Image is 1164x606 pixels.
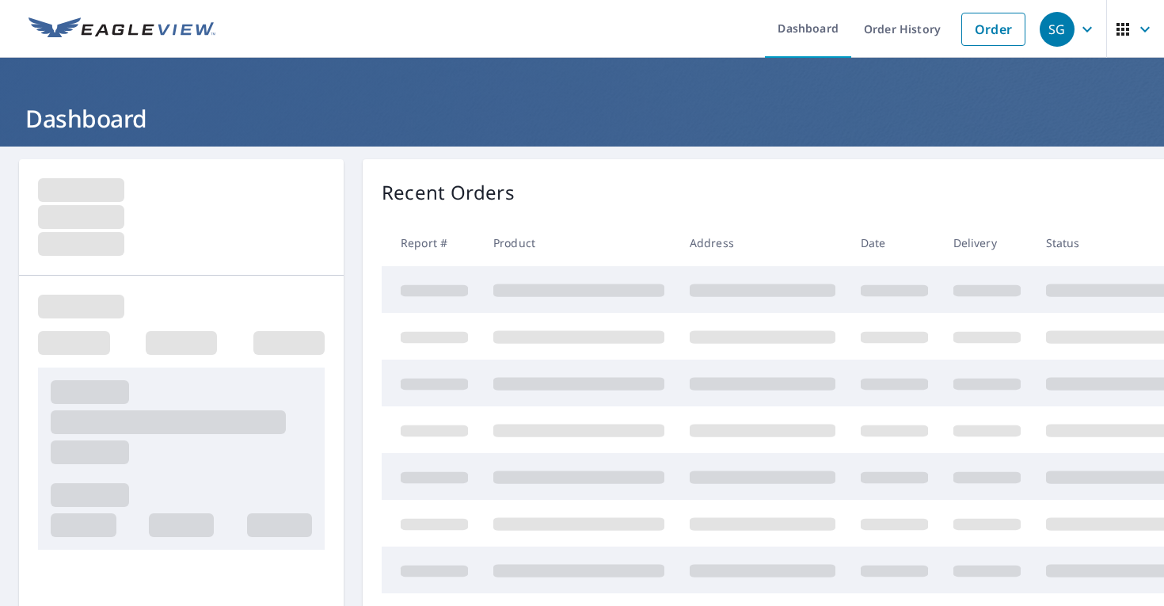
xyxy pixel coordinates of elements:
[1040,12,1075,47] div: SG
[19,102,1145,135] h1: Dashboard
[848,219,941,266] th: Date
[29,17,215,41] img: EV Logo
[677,219,848,266] th: Address
[481,219,677,266] th: Product
[941,219,1033,266] th: Delivery
[961,13,1025,46] a: Order
[382,219,481,266] th: Report #
[382,178,515,207] p: Recent Orders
